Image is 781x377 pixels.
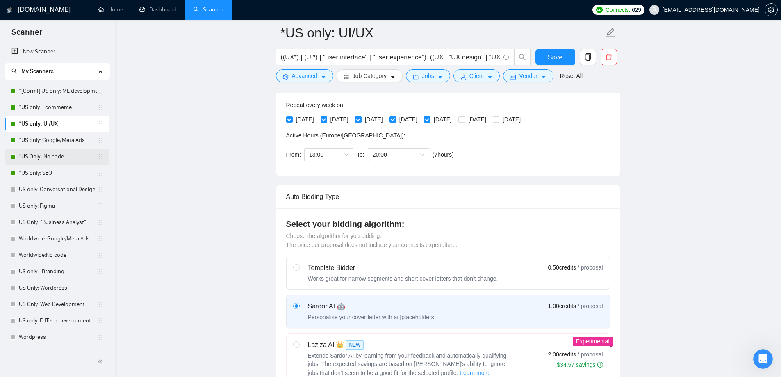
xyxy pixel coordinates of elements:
[5,132,109,149] li: *US only: Google/Meta Ads
[9,210,26,226] img: Profile image for Mariia
[308,352,507,376] span: Extends Sardor AI by learning from your feedback and automatically qualifying jobs. The expected ...
[97,334,104,340] span: holder
[286,185,610,208] div: Auto Bidding Type
[548,350,576,359] span: 2.00 credits
[19,181,97,198] a: US only: Conversational Design
[19,198,97,214] a: US only: Figma
[98,6,123,13] a: homeHome
[29,97,47,105] div: Mariia
[580,49,596,65] button: copy
[9,28,26,44] img: Profile image for Mariia
[29,158,47,166] div: Mariia
[396,115,421,124] span: [DATE]
[292,71,317,80] span: Advanced
[753,349,773,369] iframe: Intercom live chat
[97,137,104,144] span: holder
[281,52,500,62] input: Search Freelance Jobs...
[11,43,103,60] a: New Scanner
[346,340,364,350] span: NEW
[48,188,83,196] div: • 3 дн. тому
[337,69,403,82] button: barsJob Categorycaret-down
[21,68,54,75] span: My Scanners
[29,249,47,257] div: Mariia
[519,71,537,80] span: Vendor
[19,132,97,149] a: *US only: Google/Meta Ads
[5,263,109,280] li: US only - Branding
[9,89,26,105] img: Profile image for Mariia
[193,6,223,13] a: searchScanner
[433,151,454,158] span: ( 7 hours)
[48,127,83,136] div: • 2 дн. тому
[97,88,104,94] span: holder
[5,329,109,345] li: Wordpress
[286,151,301,158] span: From:
[9,149,26,166] img: Profile image for Mariia
[280,23,603,43] input: Scanner name...
[29,188,47,196] div: Mariia
[98,358,106,366] span: double-left
[293,115,317,124] span: [DATE]
[48,158,83,166] div: • 2 дн. тому
[55,256,109,289] button: Повідомлення
[5,43,109,60] li: New Scanner
[286,233,458,248] span: Choose the algorithm for you bidding. The price per proposal does not include your connects expen...
[308,263,498,273] div: Template Bidder
[19,313,97,329] a: US only: EdTech development
[97,104,104,111] span: holder
[286,218,610,230] h4: Select your bidding algorithm:
[5,26,49,43] span: Scanner
[19,280,97,296] a: US Only: Wordpress
[5,280,109,296] li: US Only: Wordpress
[19,83,97,99] a: *[Corml] US only: ML development
[437,74,443,80] span: caret-down
[503,69,553,82] button: idcardVendorcaret-down
[122,276,151,282] span: Допомога
[139,6,177,13] a: dashboardDashboard
[632,5,641,14] span: 629
[430,115,455,124] span: [DATE]
[29,66,46,75] div: Nazar
[499,115,524,124] span: [DATE]
[5,214,109,231] li: US Only: "Business Analyst"
[286,102,343,108] span: Repeat every week on
[651,7,657,13] span: user
[19,263,97,280] a: US only - Branding
[286,132,405,139] span: Active Hours ( Europe/[GEOGRAPHIC_DATA] ):
[515,53,530,61] span: search
[19,165,97,181] a: *US only: SEO
[9,180,26,196] img: Profile image for Mariia
[97,219,104,226] span: holder
[15,276,40,282] span: Головна
[97,301,104,308] span: holder
[97,268,104,275] span: holder
[109,256,164,289] button: Допомога
[19,247,97,263] a: Worldwide:No code
[510,74,516,80] span: idcard
[336,340,344,350] span: 👑
[357,151,364,158] span: To:
[97,235,104,242] span: holder
[19,329,97,345] a: Wordpress
[97,318,104,324] span: holder
[548,263,576,272] span: 0.50 credits
[308,313,436,321] div: Personalise your cover letter with ai [placeholders]
[5,83,109,99] li: *[Corml] US only: ML development
[548,52,562,62] span: Save
[276,69,333,82] button: settingAdvancedcaret-down
[373,149,424,161] span: 20:00
[406,69,450,82] button: folderJobscaret-down
[97,203,104,209] span: holder
[97,170,104,176] span: holder
[460,74,466,80] span: user
[5,116,109,132] li: *US only: UI/UX
[19,149,97,165] a: *US Only:"No code"
[97,285,104,291] span: holder
[29,127,47,136] div: Mariia
[5,181,109,198] li: US only: Conversational Design
[7,4,13,17] img: logo
[11,68,54,75] span: My Scanners
[19,231,97,247] a: Worldwide: Google/Meta Ads
[48,97,83,105] div: • 1 дн. тому
[5,165,109,181] li: *US only: SEO
[51,3,115,17] h1: Повідомлення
